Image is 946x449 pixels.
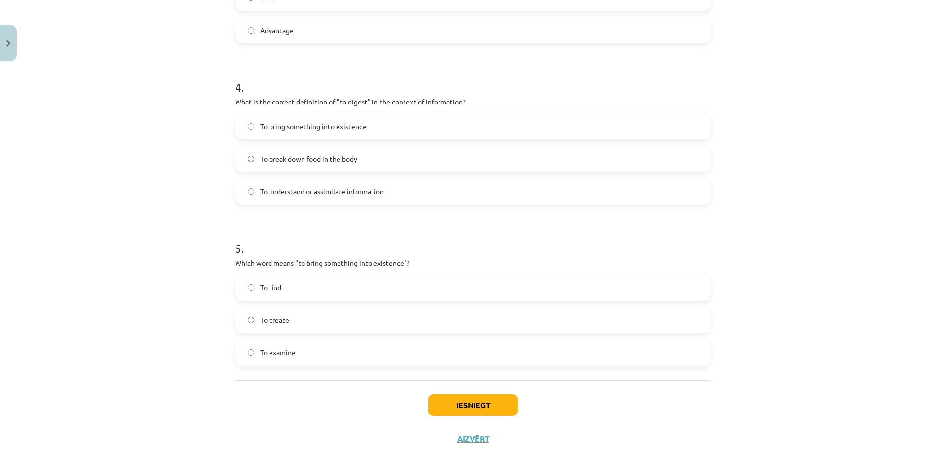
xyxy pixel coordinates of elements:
img: icon-close-lesson-0947bae3869378f0d4975bcd49f059093ad1ed9edebbc8119c70593378902aed.svg [6,40,10,47]
button: Iesniegt [428,394,518,416]
input: Advantage [248,27,254,34]
input: To examine [248,349,254,356]
span: To find [260,282,281,293]
input: To create [248,317,254,323]
p: Which word means "to bring something into existence"? [235,258,711,268]
span: To examine [260,347,296,358]
input: To bring something into existence [248,123,254,130]
input: To break down food in the body [248,156,254,162]
span: To create [260,315,289,325]
span: To bring something into existence [260,121,367,132]
h1: 4 . [235,63,711,94]
button: Aizvērt [454,434,492,444]
input: To find [248,284,254,291]
p: What is the correct definition of "to digest" in the context of information? [235,97,711,107]
span: Advantage [260,25,294,35]
input: To understand or assimilate information [248,188,254,195]
span: To break down food in the body [260,154,357,164]
span: To understand or assimilate information [260,186,384,197]
h1: 5 . [235,224,711,255]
